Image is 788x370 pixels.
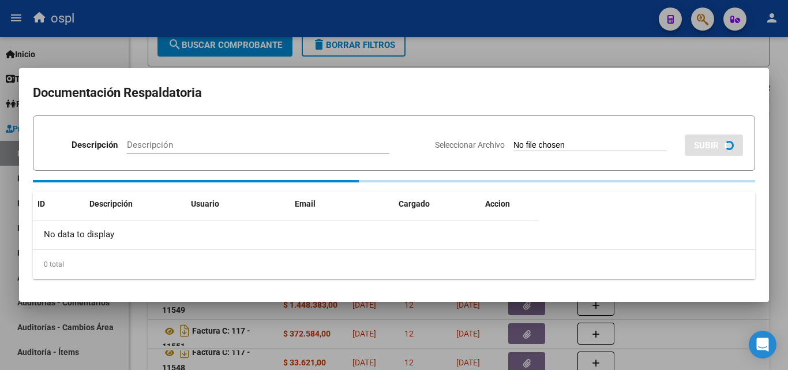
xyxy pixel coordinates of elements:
[685,134,743,156] button: SUBIR
[394,192,481,216] datatable-header-cell: Cargado
[481,192,538,216] datatable-header-cell: Accion
[33,82,755,104] h2: Documentación Respaldatoria
[694,140,719,151] span: SUBIR
[33,220,538,249] div: No data to display
[37,199,45,208] span: ID
[399,199,430,208] span: Cargado
[191,199,219,208] span: Usuario
[33,250,755,279] div: 0 total
[33,192,85,216] datatable-header-cell: ID
[749,331,776,358] div: Open Intercom Messenger
[290,192,394,216] datatable-header-cell: Email
[89,199,133,208] span: Descripción
[435,140,505,150] span: Seleccionar Archivo
[485,199,510,208] span: Accion
[72,139,118,152] p: Descripción
[186,192,290,216] datatable-header-cell: Usuario
[85,192,186,216] datatable-header-cell: Descripción
[295,199,316,208] span: Email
